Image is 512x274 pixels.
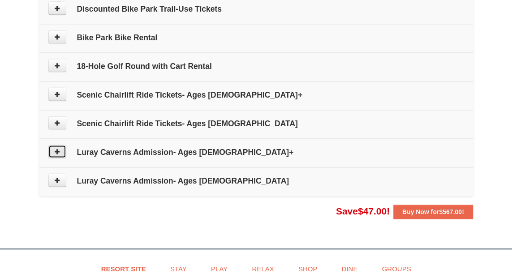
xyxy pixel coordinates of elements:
h4: Discounted Bike Park Trail-Use Tickets [48,4,464,13]
span: $567.00 [439,208,462,215]
strong: Buy Now for ! [402,208,464,215]
h4: Luray Caverns Admission- Ages [DEMOGRAPHIC_DATA] [48,176,464,185]
h4: Bike Park Bike Rental [48,33,464,42]
h4: 18-Hole Golf Round with Cart Rental [48,62,464,71]
span: $47.00 [358,206,387,216]
h4: Scenic Chairlift Ride Tickets- Ages [DEMOGRAPHIC_DATA]+ [48,90,464,99]
h4: Scenic Chairlift Ride Tickets- Ages [DEMOGRAPHIC_DATA] [48,119,464,128]
button: Buy Now for$567.00! [393,205,473,219]
span: Save ! [336,206,390,216]
h4: Luray Caverns Admission- Ages [DEMOGRAPHIC_DATA]+ [48,148,464,157]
